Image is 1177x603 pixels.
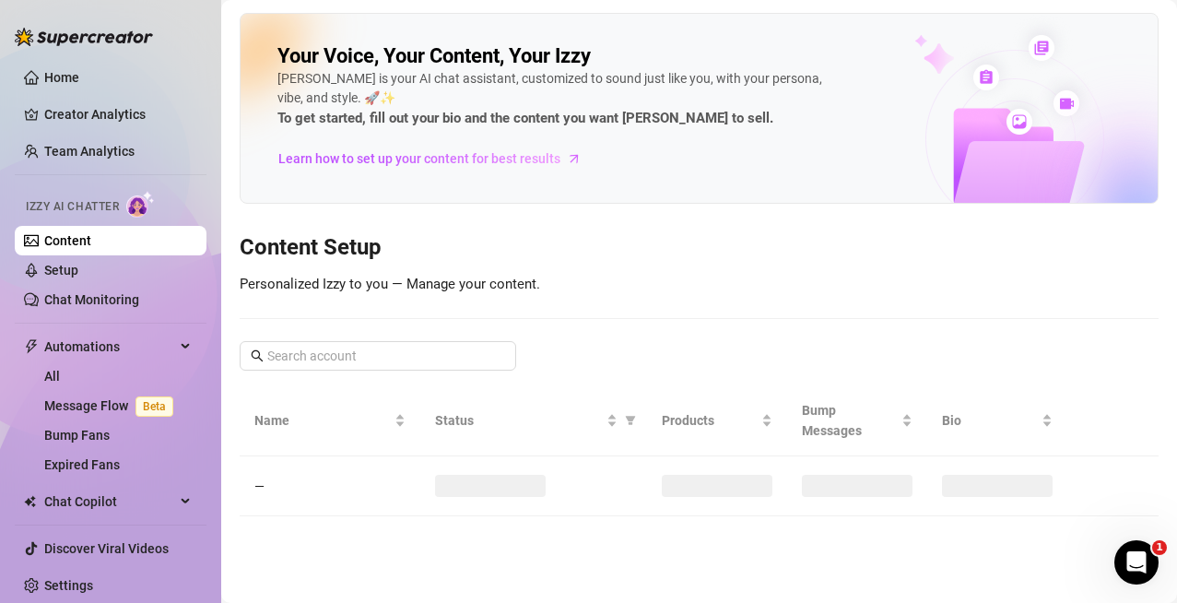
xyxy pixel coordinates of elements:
th: Bump Messages [787,385,927,456]
a: Creator Analytics [44,100,192,129]
a: Settings [44,578,93,593]
a: Team Analytics [44,144,135,159]
img: Chat Copilot [24,495,36,508]
a: Home [44,70,79,85]
a: Expired Fans [44,457,120,472]
a: Discover Viral Videos [44,541,169,556]
span: Personalized Izzy to you — Manage your content. [240,276,540,292]
th: Status [420,385,647,456]
div: [PERSON_NAME] is your AI chat assistant, customized to sound just like you, with your persona, vi... [277,69,830,130]
a: Content [44,233,91,248]
img: AI Chatter [126,191,155,218]
span: Bump Messages [802,400,898,441]
span: Automations [44,332,175,361]
span: Name [254,410,391,431]
strong: To get started, fill out your bio and the content you want [PERSON_NAME] to sell. [277,110,773,126]
span: arrow-right [565,149,583,168]
span: search [251,349,264,362]
a: All [44,369,60,384]
img: ai-chatter-content-library-cLFOSyPT.png [872,15,1158,203]
th: Bio [927,385,1067,456]
td: — [240,456,420,516]
a: Learn how to set up your content for best results [277,144,595,173]
span: 1 [1152,540,1167,555]
h3: Content Setup [240,233,1159,263]
span: Bio [942,410,1038,431]
span: filter [625,415,636,426]
span: Status [435,410,603,431]
span: thunderbolt [24,339,39,354]
h2: Your Voice, Your Content, Your Izzy [277,43,591,69]
span: Learn how to set up your content for best results [278,148,560,169]
img: logo-BBDzfeDw.svg [15,28,153,46]
span: Chat Copilot [44,487,175,516]
a: Chat Monitoring [44,292,139,307]
th: Name [240,385,420,456]
span: Beta [135,396,173,417]
input: Search account [267,346,490,366]
span: Izzy AI Chatter [26,198,119,216]
a: Message FlowBeta [44,398,181,413]
iframe: Intercom live chat [1114,540,1159,585]
span: filter [621,407,640,434]
span: Products [662,410,758,431]
a: Bump Fans [44,428,110,443]
a: Setup [44,263,78,278]
th: Products [647,385,787,456]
